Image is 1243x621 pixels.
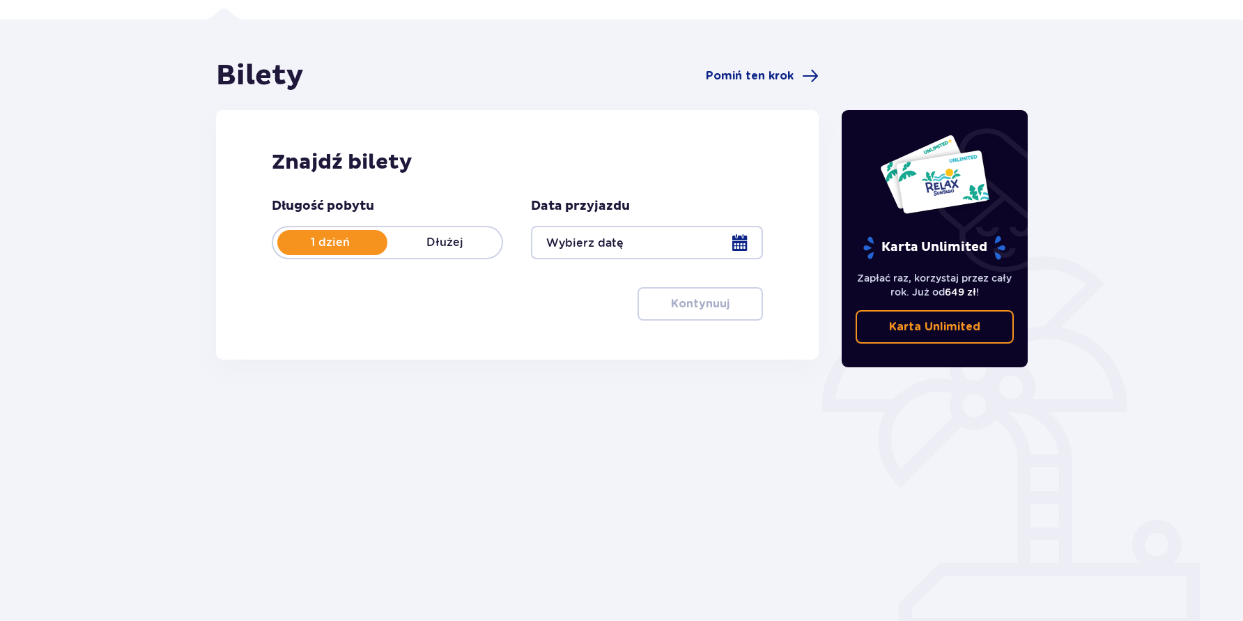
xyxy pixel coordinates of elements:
[879,134,990,215] img: Dwie karty całoroczne do Suntago z napisem 'UNLIMITED RELAX', na białym tle z tropikalnymi liśćmi...
[671,296,729,312] p: Kontynuuj
[387,235,502,250] p: Dłużej
[706,68,819,84] a: Pomiń ten krok
[856,271,1014,299] p: Zapłać raz, korzystaj przez cały rok. Już od !
[272,198,374,215] p: Długość pobytu
[531,198,630,215] p: Data przyjazdu
[862,236,1007,260] p: Karta Unlimited
[945,286,976,298] span: 649 zł
[272,149,763,176] h2: Znajdź bilety
[706,68,794,84] span: Pomiń ten krok
[216,59,304,93] h1: Bilety
[889,319,980,335] p: Karta Unlimited
[273,235,387,250] p: 1 dzień
[638,287,763,321] button: Kontynuuj
[856,310,1014,344] a: Karta Unlimited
